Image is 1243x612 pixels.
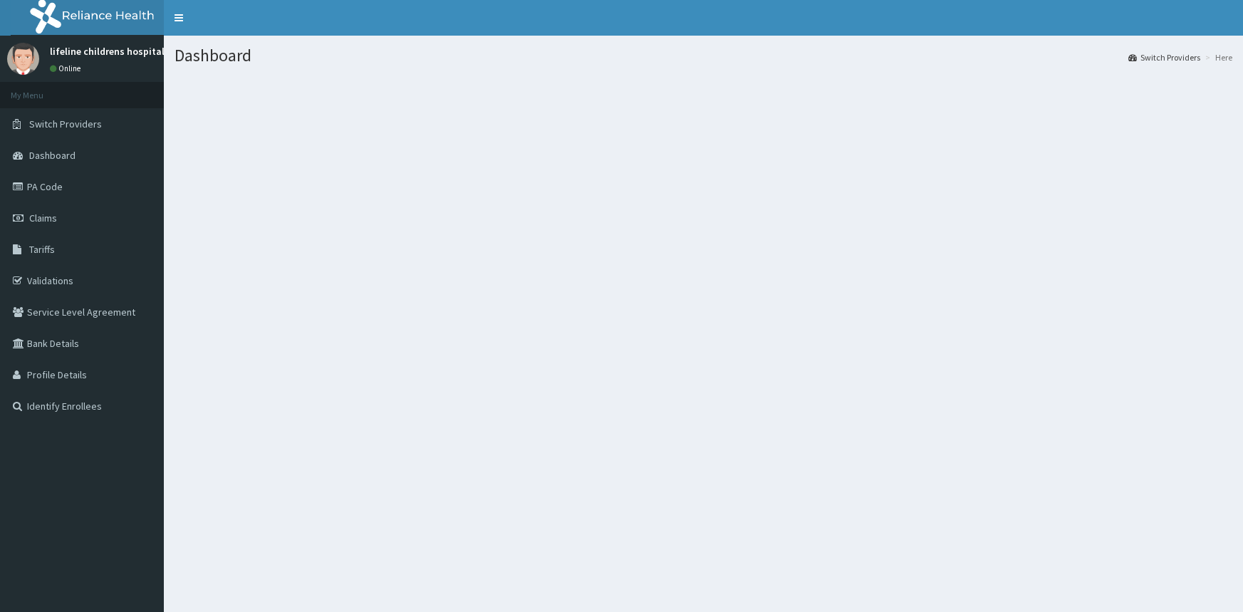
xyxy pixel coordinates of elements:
[29,212,57,224] span: Claims
[29,149,76,162] span: Dashboard
[175,46,1232,65] h1: Dashboard
[50,63,84,73] a: Online
[1128,51,1200,63] a: Switch Providers
[29,118,102,130] span: Switch Providers
[7,43,39,75] img: User Image
[29,243,55,256] span: Tariffs
[50,46,165,56] p: lifeline childrens hospital
[1202,51,1232,63] li: Here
